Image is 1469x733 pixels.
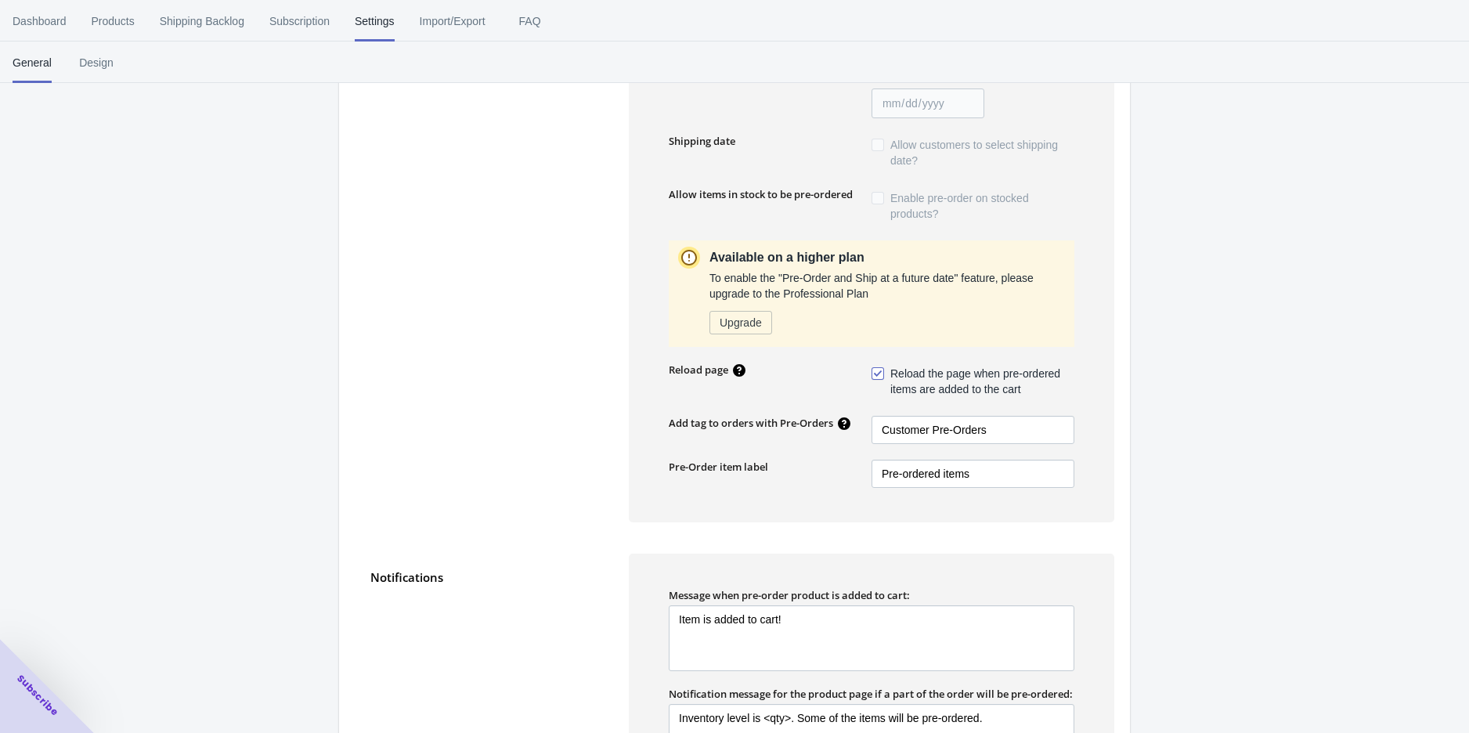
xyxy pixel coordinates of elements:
span: Enable pre-order on stocked products? [890,190,1074,222]
button: Upgrade [709,311,772,334]
span: Shipping Backlog [160,1,244,42]
span: Products [92,1,135,42]
label: Shipping date [669,134,735,148]
label: Pre-Order item label [669,460,768,474]
span: Reload the page when pre-ordered items are added to the cart [890,366,1074,397]
span: Import/Export [420,1,485,42]
label: Notification message for the product page if a part of the order will be pre-ordered: [669,687,1073,701]
label: Notifications [370,569,597,585]
span: Subscription [269,1,330,42]
p: Available on a higher plan [709,248,1065,267]
span: Settings [355,1,395,42]
label: Allow items in stock to be pre-ordered [669,187,853,201]
span: Upgrade [720,316,762,329]
p: To enable the "Pre-Order and Ship at a future date" feature, please upgrade to the Professional Plan [709,270,1065,302]
textarea: Item is added to cart! [669,605,1074,671]
label: Add tag to orders with Pre-Orders [669,416,833,430]
label: Reload page [669,363,728,377]
span: Subscribe [14,672,61,719]
span: FAQ [511,1,550,42]
span: Dashboard [13,1,67,42]
label: Message when pre-order product is added to cart: [669,588,910,602]
span: Design [77,42,116,83]
span: Allow customers to select shipping date? [890,137,1074,168]
span: General [13,42,52,83]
